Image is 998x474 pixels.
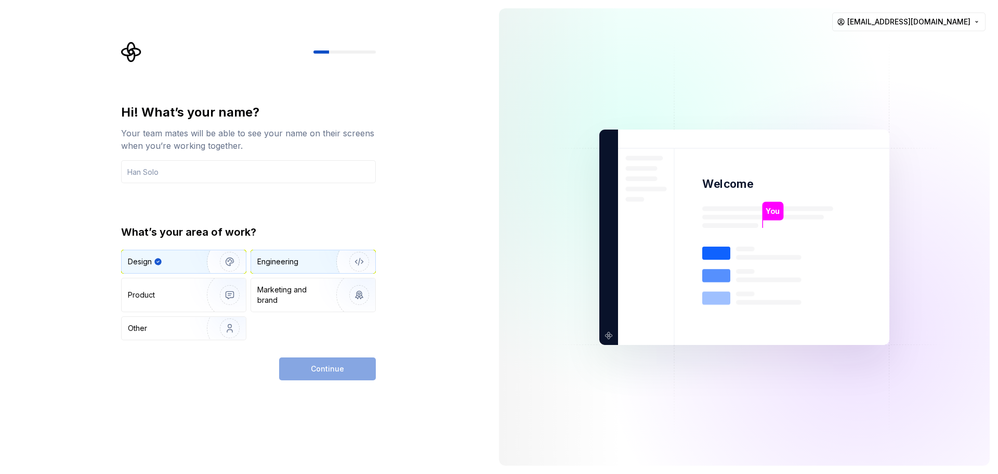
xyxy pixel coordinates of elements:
div: Other [128,323,147,334]
p: Welcome [702,176,753,191]
div: Engineering [257,257,298,267]
span: [EMAIL_ADDRESS][DOMAIN_NAME] [847,17,970,27]
div: What’s your area of work? [121,225,376,239]
div: Marketing and brand [257,285,327,305]
div: Your team mates will be able to see your name on their screens when you’re working together. [121,127,376,152]
div: Design [128,257,152,267]
div: Hi! What’s your name? [121,104,376,121]
svg: Supernova Logo [121,42,142,62]
p: You [766,205,780,216]
input: Han Solo [121,160,376,183]
button: [EMAIL_ADDRESS][DOMAIN_NAME] [832,12,986,31]
div: Product [128,290,155,300]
